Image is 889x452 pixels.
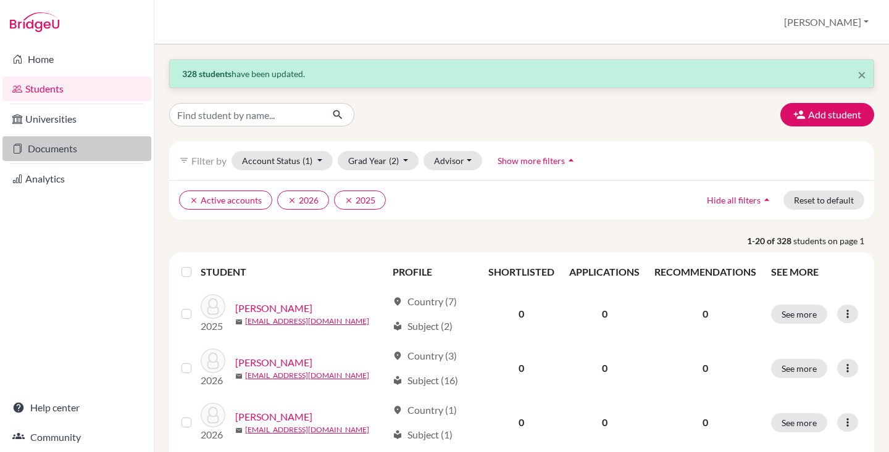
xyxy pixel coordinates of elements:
[707,195,761,205] span: Hide all filters
[179,191,272,210] button: clearActive accounts
[169,103,322,126] input: Find student by name...
[487,151,588,170] button: Show more filtersarrow_drop_up
[334,191,386,210] button: clear2025
[235,372,243,380] span: mail
[481,395,562,450] td: 0
[393,427,453,442] div: Subject (1)
[2,166,151,191] a: Analytics
[338,151,419,170] button: Grad Year(2)
[858,65,866,83] span: ×
[858,67,866,82] button: Close
[393,376,403,385] span: local_library
[191,155,227,166] span: Filter by
[565,154,577,166] i: arrow_drop_up
[761,194,773,206] i: arrow_drop_up
[2,395,151,420] a: Help center
[190,196,198,205] i: clear
[393,405,403,415] span: location_on
[654,415,756,430] p: 0
[344,196,353,205] i: clear
[389,155,399,166] span: (2)
[277,191,329,210] button: clear2026
[481,341,562,395] td: 0
[393,430,403,440] span: local_library
[747,234,793,247] strong: 1-20 of 328
[2,425,151,450] a: Community
[201,319,225,334] p: 2025
[393,294,457,309] div: Country (7)
[235,318,243,326] span: mail
[393,297,403,306] span: location_on
[2,136,151,161] a: Documents
[778,10,874,34] button: [PERSON_NAME]
[498,155,565,166] span: Show more filters
[424,151,482,170] button: Advisor
[245,424,369,435] a: [EMAIL_ADDRESS][DOMAIN_NAME]
[288,196,296,205] i: clear
[562,395,647,450] td: 0
[201,348,225,373] img: Anderson, Jodie
[2,47,151,72] a: Home
[201,373,225,388] p: 2026
[245,316,369,327] a: [EMAIL_ADDRESS][DOMAIN_NAME]
[771,359,827,378] button: See more
[245,370,369,381] a: [EMAIL_ADDRESS][DOMAIN_NAME]
[235,427,243,434] span: mail
[182,68,232,79] strong: 328 students
[235,355,312,370] a: [PERSON_NAME]
[179,155,189,165] i: filter_list
[393,373,458,388] div: Subject (16)
[393,403,457,417] div: Country (1)
[235,301,312,316] a: [PERSON_NAME]
[481,287,562,341] td: 0
[562,341,647,395] td: 0
[771,413,827,432] button: See more
[393,348,457,363] div: Country (3)
[393,351,403,361] span: location_on
[780,103,874,126] button: Add student
[201,403,225,427] img: Arnold, Colette
[647,257,764,287] th: RECOMMENDATIONS
[696,191,783,210] button: Hide all filtersarrow_drop_up
[232,151,333,170] button: Account Status(1)
[10,12,59,32] img: Bridge-U
[783,191,864,210] button: Reset to default
[654,306,756,321] p: 0
[793,234,874,247] span: students on page 1
[201,294,225,319] img: Ajento, Ivan
[385,257,482,287] th: PROFILE
[393,319,453,334] div: Subject (2)
[764,257,869,287] th: SEE MORE
[562,287,647,341] td: 0
[235,409,312,424] a: [PERSON_NAME]
[201,427,225,442] p: 2026
[393,321,403,331] span: local_library
[481,257,562,287] th: SHORTLISTED
[654,361,756,376] p: 0
[303,155,312,166] span: (1)
[2,76,151,101] a: Students
[771,305,827,324] button: See more
[182,67,861,80] p: have been updated.
[201,257,385,287] th: STUDENT
[2,107,151,131] a: Universities
[562,257,647,287] th: APPLICATIONS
